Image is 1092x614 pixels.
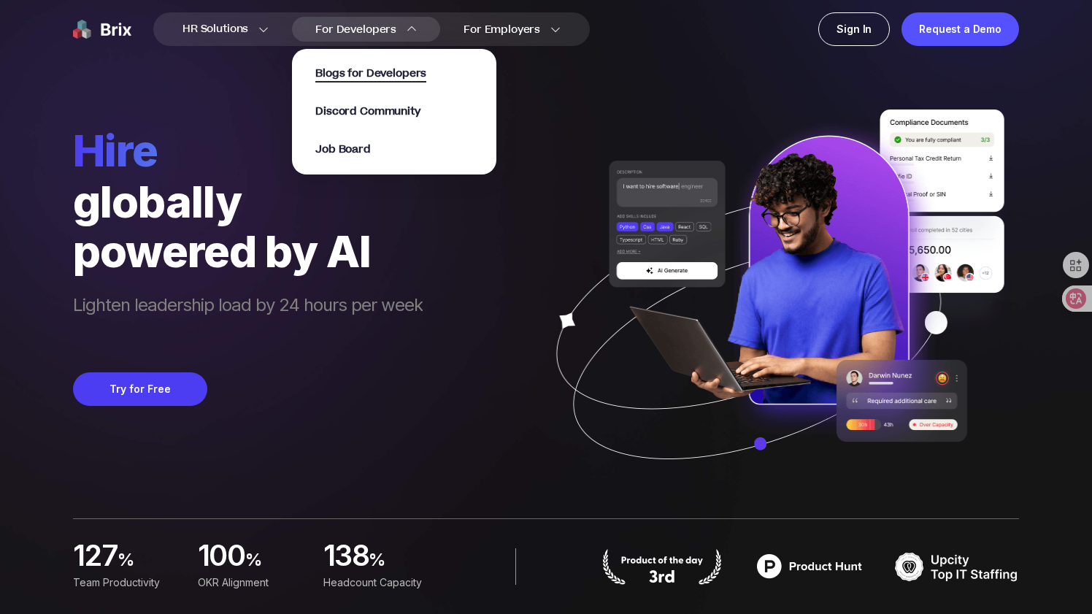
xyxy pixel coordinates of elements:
span: HR Solutions [182,18,248,41]
span: Blogs for Developers [315,66,426,82]
span: For Employers [464,22,540,37]
a: Sign In [818,12,890,46]
span: For Developers [315,22,396,37]
img: product hunt badge [600,548,724,585]
a: Blogs for Developers [315,65,426,81]
span: % [245,548,306,577]
span: 127 [73,542,118,572]
a: Request a Demo [901,12,1019,46]
span: % [118,548,180,577]
span: Job Board [315,142,371,157]
span: 138 [323,542,369,572]
img: TOP IT STAFFING [895,548,1019,585]
div: Headcount Capacity [323,575,431,591]
img: ai generate [530,110,1019,502]
span: hire [73,124,423,177]
a: Discord Community [315,103,420,119]
img: product hunt badge [747,548,872,585]
div: globally [73,177,423,226]
button: Try for Free [73,372,207,406]
div: powered by AI [73,226,423,276]
span: Discord Community [315,104,420,119]
span: % [369,548,431,577]
a: Job Board [315,141,371,157]
span: 100 [198,542,245,572]
div: OKR Alignment [198,575,305,591]
div: Team Productivity [73,575,180,591]
span: Lighten leadership load by 24 hours per week [73,293,423,343]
